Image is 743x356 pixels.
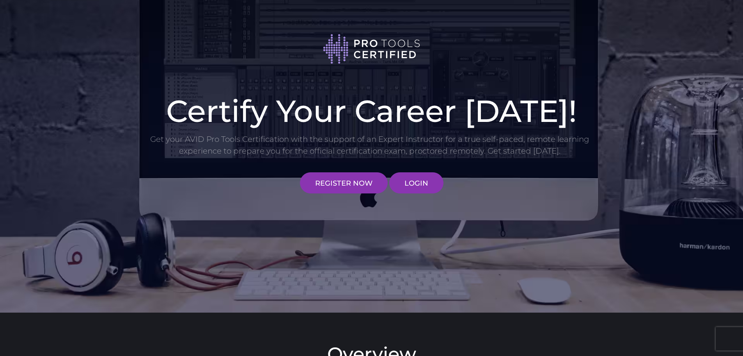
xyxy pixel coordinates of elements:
[389,172,443,193] a: LOGIN
[149,96,594,126] h1: Certify Your Career [DATE]!
[149,133,590,157] p: Get your AVID Pro Tools Certification with the support of an Expert Instructor for a true self-pa...
[300,172,388,193] a: REGISTER NOW
[323,33,420,65] img: Pro Tools Certified logo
